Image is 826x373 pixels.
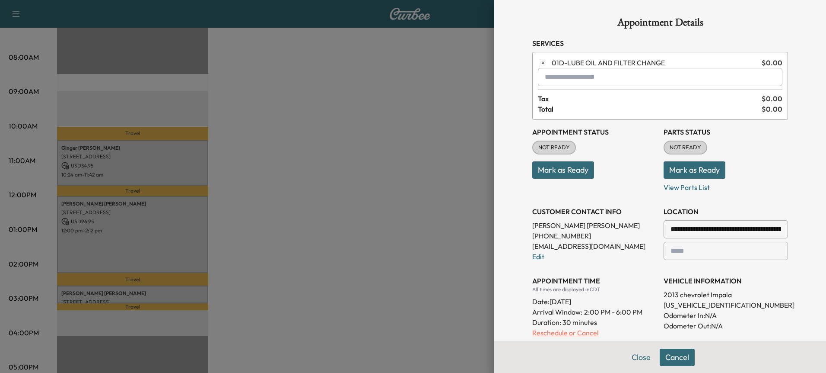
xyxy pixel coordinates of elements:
span: Total [538,104,762,114]
p: Duration: 30 minutes [532,317,657,328]
span: NOT READY [664,143,706,152]
p: View Parts List [664,179,788,193]
h1: Appointment Details [532,17,788,31]
span: $ 0.00 [762,104,782,114]
h3: CUSTOMER CONTACT INFO [532,206,657,217]
a: Edit [532,252,544,261]
button: Cancel [660,349,695,366]
h3: LOCATION [664,206,788,217]
button: Mark as Ready [664,161,725,179]
h3: Appointment Status [532,127,657,137]
button: Close [626,349,656,366]
span: $ 0.00 [762,58,782,68]
h3: APPOINTMENT TIME [532,276,657,286]
p: [US_VEHICLE_IDENTIFICATION_NUMBER] [664,300,788,310]
p: [PHONE_NUMBER] [532,231,657,241]
div: Date: [DATE] [532,293,657,307]
p: Odometer Out: N/A [664,321,788,331]
p: [PERSON_NAME] [PERSON_NAME] [532,220,657,231]
span: $ 0.00 [762,93,782,104]
p: 2013 chevrolet Impala [664,289,788,300]
p: [EMAIL_ADDRESS][DOMAIN_NAME] [532,241,657,251]
p: Arrival Window: [532,307,657,317]
button: Mark as Ready [532,161,594,179]
div: All times are displayed in CDT [532,286,657,293]
h3: VEHICLE INFORMATION [664,276,788,286]
h3: Parts Status [664,127,788,137]
p: Odometer In: N/A [664,310,788,321]
span: LUBE OIL AND FILTER CHANGE [552,58,758,68]
p: Reschedule or Cancel [532,328,657,338]
span: Tax [538,93,762,104]
h3: Services [532,38,788,48]
span: NOT READY [533,143,575,152]
span: 2:00 PM - 6:00 PM [584,307,642,317]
